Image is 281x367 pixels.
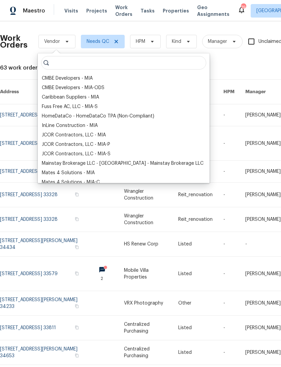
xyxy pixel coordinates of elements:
[119,316,173,340] td: Centralized Purchasing
[140,8,155,13] span: Tasks
[74,270,80,277] button: Copy Address
[173,183,218,207] td: Reit_renovation
[42,169,95,176] div: Mates 4 Solutions - MIA
[163,7,189,14] span: Properties
[87,38,109,45] span: Needs QC
[173,291,218,316] td: Other
[74,303,80,309] button: Copy Address
[42,132,106,138] div: JCOR Contractors, LLC - MIA
[197,4,229,18] span: Geo Assignments
[74,352,80,359] button: Copy Address
[42,84,104,91] div: CMBE Developers - MIA-ODS
[119,340,173,365] td: Centralized Purchasing
[42,75,93,82] div: CMBE Developers - MIA
[218,232,240,257] td: -
[173,232,218,257] td: Listed
[23,7,45,14] span: Maestro
[74,244,80,250] button: Copy Address
[218,80,240,104] th: HPM
[218,340,240,365] td: -
[115,4,132,18] span: Work Orders
[241,4,246,11] div: 79
[42,94,99,101] div: Caribbean Suppliers - MIA
[42,151,111,157] div: JCOR Contractors, LLC - MIA-S
[136,38,145,45] span: HPM
[173,316,218,340] td: Listed
[173,340,218,365] td: Listed
[218,316,240,340] td: -
[74,216,80,222] button: Copy Address
[42,141,110,148] div: JCOR Contractors, LLC - MIA-P
[119,291,173,316] td: VRX Photography
[86,7,107,14] span: Projects
[44,38,60,45] span: Vendor
[172,38,181,45] span: Kind
[218,126,240,161] td: -
[42,122,98,129] div: InLine Construction - MIA
[218,257,240,291] td: -
[173,207,218,232] td: Reit_renovation
[74,324,80,331] button: Copy Address
[64,7,78,14] span: Visits
[218,291,240,316] td: -
[173,257,218,291] td: Listed
[42,160,204,167] div: Mainstay Brokerage LLC - [GEOGRAPHIC_DATA] - Mainstay Brokerage LLC
[119,183,173,207] td: Wrangler Construction
[218,104,240,126] td: -
[119,207,173,232] td: Wrangler Construction
[218,207,240,232] td: -
[218,161,240,183] td: -
[74,191,80,198] button: Copy Address
[42,179,100,186] div: Mates 4 Solutions - MIA-C
[119,257,173,291] td: Mobile Villa Properties
[218,183,240,207] td: -
[42,103,98,110] div: Fuss Free AC, LLC - MIA-S
[208,38,227,45] span: Manager
[119,232,173,257] td: HS Renew Corp
[42,113,154,120] div: HomeDataCo - HomeDataCo TPA (Non-Compliant)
